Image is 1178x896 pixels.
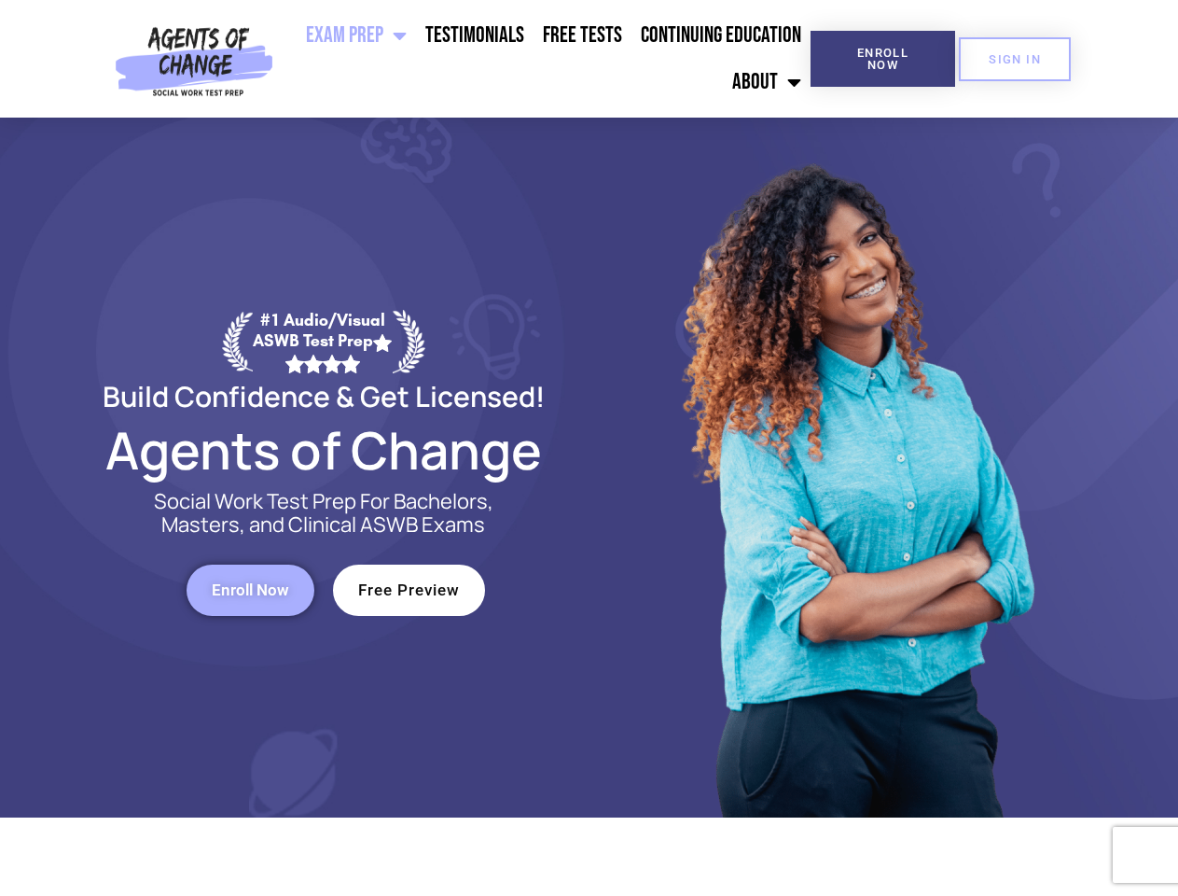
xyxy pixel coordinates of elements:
a: Testimonials [416,12,534,59]
a: Exam Prep [297,12,416,59]
nav: Menu [281,12,811,105]
a: Enroll Now [811,31,955,87]
a: Free Preview [333,565,485,616]
a: SIGN IN [959,37,1071,81]
img: Website Image 1 (1) [669,118,1042,818]
a: Enroll Now [187,565,314,616]
span: Enroll Now [840,47,925,71]
span: Enroll Now [212,582,289,598]
span: Free Preview [358,582,460,598]
div: #1 Audio/Visual ASWB Test Prep [253,310,393,372]
h2: Agents of Change [58,428,589,471]
a: Continuing Education [631,12,811,59]
a: About [723,59,811,105]
span: SIGN IN [989,53,1041,65]
p: Social Work Test Prep For Bachelors, Masters, and Clinical ASWB Exams [132,490,515,537]
a: Free Tests [534,12,631,59]
h2: Build Confidence & Get Licensed! [58,383,589,410]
